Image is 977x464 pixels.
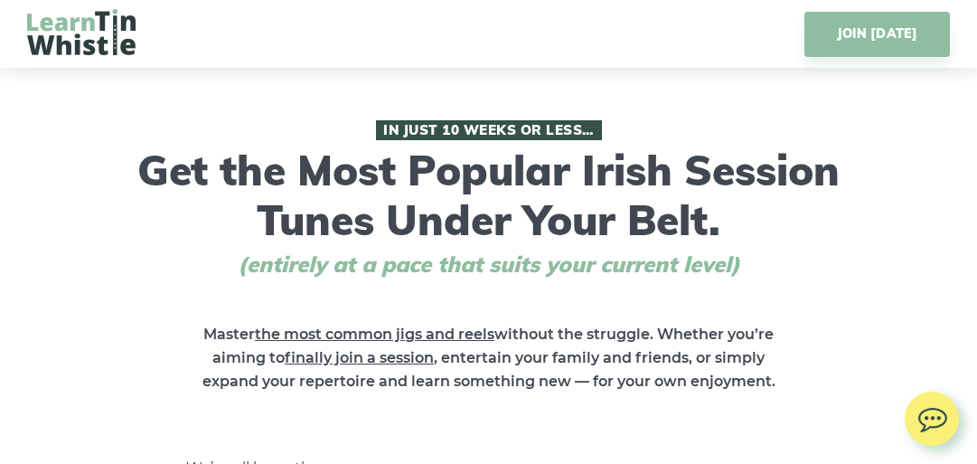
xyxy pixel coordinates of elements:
[132,120,846,278] h1: Get the Most Popular Irish Session Tunes Under Your Belt.
[202,326,775,390] strong: Master without the struggle. Whether you’re aiming to , entertain your family and friends, or sim...
[285,349,434,366] span: finally join a session
[27,9,136,55] img: LearnTinWhistle.com
[804,12,950,57] a: JOIN [DATE]
[905,392,959,438] img: chat.svg
[204,251,774,278] span: (entirely at a pace that suits your current level)
[376,120,602,140] span: In Just 10 Weeks or Less…
[255,326,494,343] span: the most common jigs and reels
